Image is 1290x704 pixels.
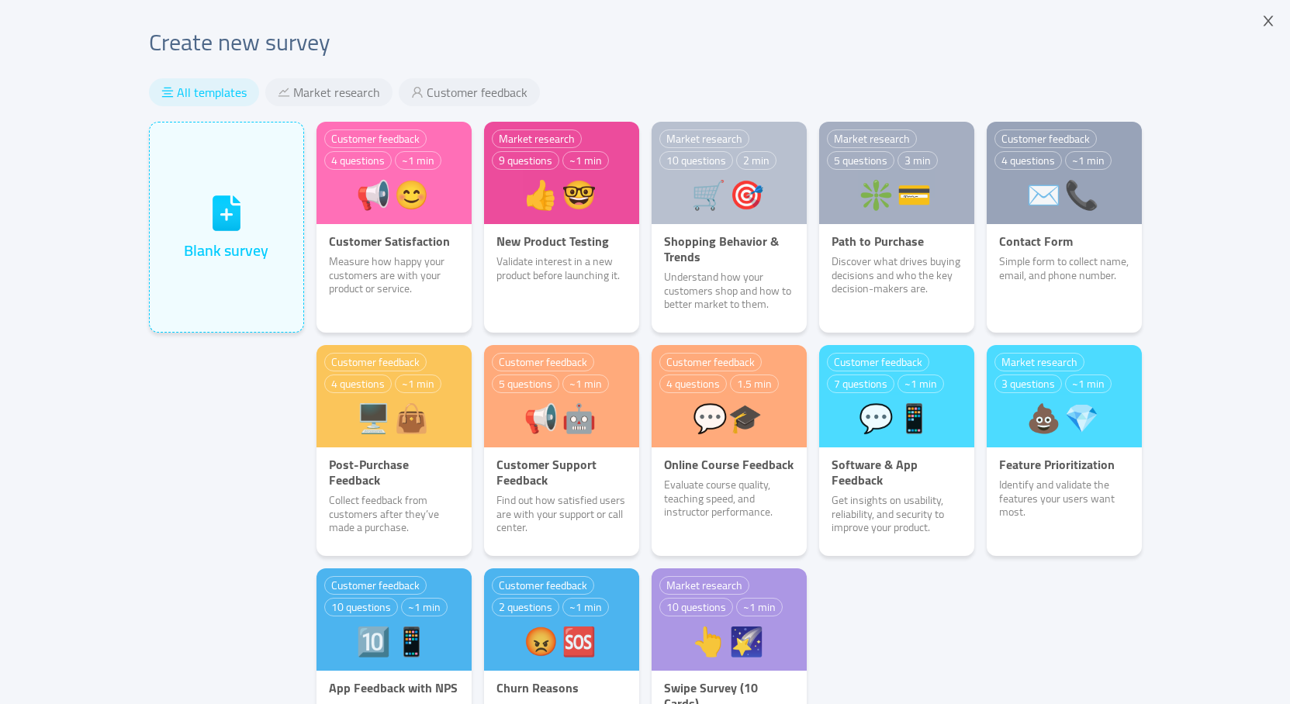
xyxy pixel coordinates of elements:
div: ~1 min [1065,151,1112,170]
div: 💬📱 [827,404,967,432]
p: Shopping Behavior & Trends [652,233,807,264]
div: ~1 min [897,374,944,393]
div: Customer feedback [994,129,1097,148]
div: 3 questions [994,374,1062,393]
div: 10 questions [324,598,398,616]
p: Measure how happy your customers are with your product or service. [316,255,472,296]
p: Identify and validate the features your users want most. [987,478,1142,519]
div: 👍🤓 [492,181,631,209]
p: Collect feedback from customers after they’ve made a purchase. [316,494,472,535]
div: Market research [659,576,749,595]
div: 💩💎 [994,404,1134,432]
div: 5 questions [827,151,894,170]
div: 1.5 min [730,374,779,393]
p: Online Course Feedback [652,457,807,472]
p: Customer Support Feedback [484,457,639,488]
div: ~1 min [401,598,448,616]
div: 4 questions [994,151,1062,170]
p: Customer Satisfaction [316,233,472,249]
div: ~1 min [395,151,441,170]
div: ~1 min [562,151,609,170]
div: 2 min [736,151,776,170]
p: App Feedback with NPS [316,680,472,695]
div: 4 questions [324,151,392,170]
div: ~1 min [1065,374,1112,393]
p: Feature Prioritization [987,457,1142,472]
p: Post-Purchase Feedback [316,457,472,488]
div: Market research [827,129,917,148]
p: Validate interest in a new product before launching it. [484,255,639,282]
iframe: Chatra live chat [1022,522,1282,694]
p: Get insights on usability, reliability, and security to improve your product. [819,494,974,535]
div: Customer feedback [324,129,427,148]
div: Customer feedback [324,353,427,371]
p: Discover what drives buying decisions and who the key decision-makers are. [819,255,974,296]
div: 📢😊️ [324,181,464,209]
div: Customer feedback [324,576,427,595]
div: 7 questions [827,374,894,393]
p: Churn Reasons [484,680,639,695]
div: Market research [994,353,1084,371]
p: Evaluate course quality, teaching speed, and instructor performance. [652,478,807,519]
div: ~1 min [562,374,609,393]
div: 🛒🎯 [659,181,799,209]
div: Market research [492,129,582,148]
div: 🔟📱 [324,627,464,655]
p: Software & App Feedback [819,457,974,488]
i: icon: user [411,86,424,98]
i: icon: close [1261,14,1275,28]
div: 4 questions [659,374,727,393]
span: All templates [177,85,247,100]
p: New Product Testing [484,233,639,249]
div: 5 questions [492,374,559,393]
p: Path to Purchase [819,233,974,249]
div: ✉️📞️️️ [994,181,1134,209]
div: 📢🤖 [492,404,631,432]
i: icon: stock [278,86,290,98]
div: 😡🆘 [492,627,631,655]
div: ~1 min [562,598,609,616]
div: 4 questions [324,374,392,393]
p: Understand how your customers shop and how to better market to them. [652,271,807,312]
div: Blank survey [184,239,268,262]
div: 3 min [897,151,938,170]
div: 2 questions [492,598,559,616]
div: Customer feedback [659,353,762,371]
i: icon: align-center [161,86,174,98]
div: 10 questions [659,151,733,170]
div: ❇️💳 [827,181,967,209]
div: Market research [659,129,749,148]
div: 🖥️👜 [324,404,464,432]
div: 💬‍🎓 [659,404,799,432]
span: Market research [293,85,380,100]
div: 9 questions [492,151,559,170]
span: Customer feedback [427,85,527,100]
div: ~1 min [395,374,441,393]
p: Find out how satisfied users are with your support or call center. [484,494,639,535]
div: 👆️🌠 [659,627,799,655]
div: Customer feedback [492,353,594,371]
h2: Create new survey [149,25,1142,60]
p: Contact Form [987,233,1142,249]
div: Customer feedback [827,353,929,371]
p: Simple form to collect name, email, and phone number. [987,255,1142,282]
div: ~1 min [736,598,783,616]
div: 10 questions [659,598,733,616]
div: Customer feedback [492,576,594,595]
